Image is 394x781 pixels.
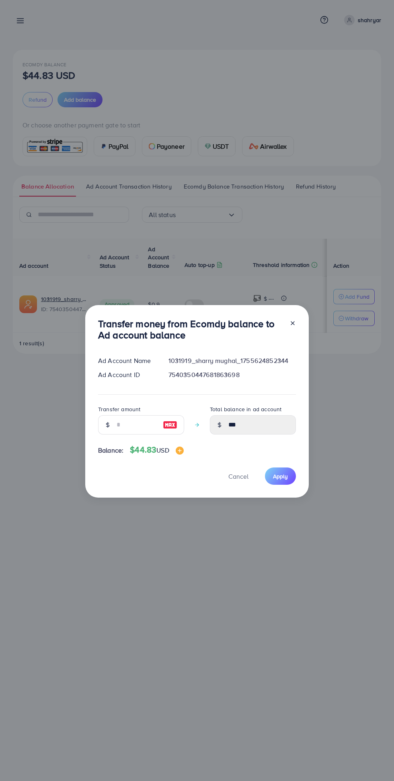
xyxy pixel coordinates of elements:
button: Cancel [218,467,259,485]
span: Balance: [98,446,123,455]
button: Apply [265,467,296,485]
span: USD [156,446,169,455]
span: Cancel [228,472,248,481]
img: image [176,447,184,455]
div: Ad Account Name [92,356,162,365]
div: Ad Account ID [92,370,162,379]
div: 1031919_sharry mughal_1755624852344 [162,356,302,365]
span: Apply [273,472,288,480]
label: Total balance in ad account [210,405,281,413]
img: image [163,420,177,430]
div: 7540350447681863698 [162,370,302,379]
iframe: Chat [360,745,388,775]
h3: Transfer money from Ecomdy balance to Ad account balance [98,318,283,341]
label: Transfer amount [98,405,140,413]
h4: $44.83 [130,445,183,455]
